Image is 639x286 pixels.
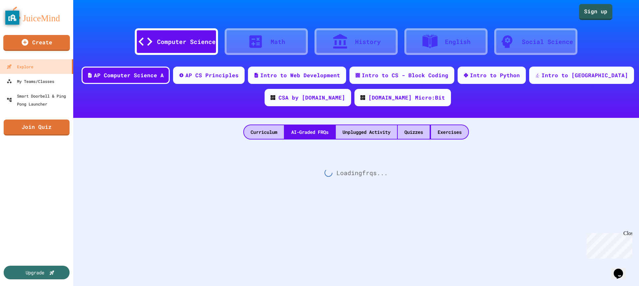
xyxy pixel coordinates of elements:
[368,94,445,102] div: [DOMAIN_NAME] Micro:Bit
[7,63,33,71] div: Explore
[470,71,520,79] div: Intro to Python
[445,37,471,46] div: English
[336,125,397,139] div: Unplugged Activity
[271,37,285,46] div: Math
[73,140,639,206] div: Loading frq s...
[285,125,335,139] div: AI-Graded FRQs
[7,77,54,85] div: My Teams/Classes
[3,3,46,42] div: Chat with us now!Close
[355,37,381,46] div: History
[94,71,164,79] div: AP Computer Science A
[398,125,430,139] div: Quizzes
[260,71,340,79] div: Intro to Web Development
[579,4,612,20] a: Sign up
[4,120,70,136] a: Join Quiz
[185,71,239,79] div: AP CS Principles
[362,71,448,79] div: Intro to CS - Block Coding
[3,35,70,51] a: Create
[279,94,345,102] div: CSA by [DOMAIN_NAME]
[271,95,275,100] img: CODE_logo_RGB.png
[431,125,468,139] div: Exercises
[5,11,19,25] button: privacy banner
[244,125,284,139] div: Curriculum
[611,259,632,279] iframe: chat widget
[360,95,365,100] img: CODE_logo_RGB.png
[7,92,71,108] div: Smart Doorbell & Ping Pong Launcher
[7,7,67,24] img: logo-orange.svg
[522,37,573,46] div: Social Science
[541,71,628,79] div: Intro to [GEOGRAPHIC_DATA]
[26,269,44,276] div: Upgrade
[584,230,632,259] iframe: chat widget
[157,37,216,46] div: Computer Science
